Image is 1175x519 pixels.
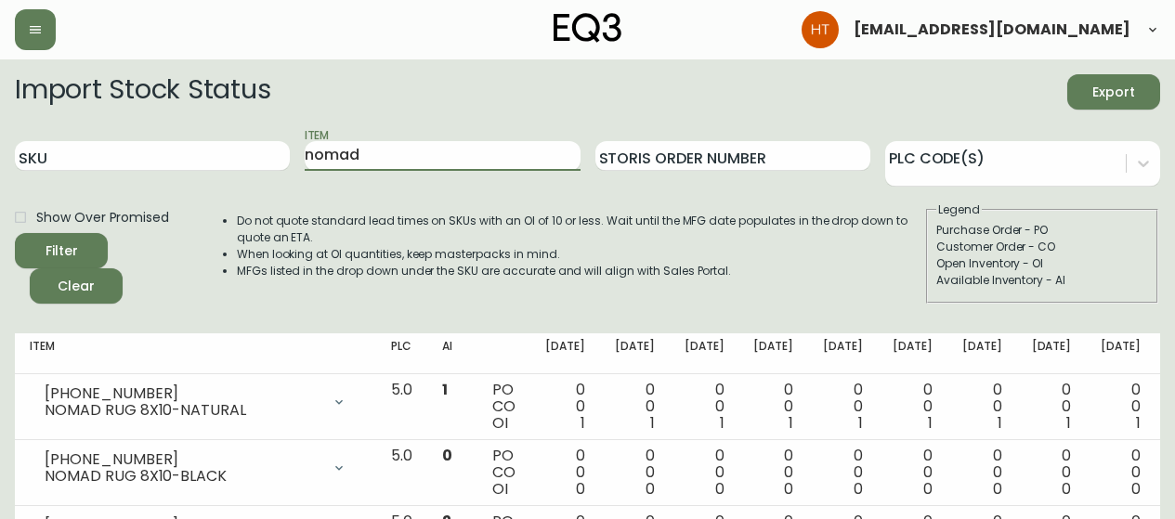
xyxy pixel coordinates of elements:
span: 1 [789,412,793,434]
div: PO CO [492,448,516,498]
legend: Legend [936,201,982,218]
span: 0 [854,478,863,500]
th: [DATE] [947,333,1017,374]
div: 0 0 [615,448,655,498]
button: Export [1067,74,1160,110]
span: Export [1082,81,1145,104]
div: 0 0 [1101,382,1141,432]
th: PLC [376,333,427,374]
h2: Import Stock Status [15,74,270,110]
span: 1 [998,412,1002,434]
div: 0 0 [685,382,725,432]
span: 1 [1136,412,1141,434]
th: [DATE] [878,333,947,374]
span: 0 [715,478,725,500]
div: Available Inventory - AI [936,272,1148,289]
div: Purchase Order - PO [936,222,1148,239]
div: NOMAD RUG 8X10-NATURAL [45,402,320,419]
div: 0 0 [962,382,1002,432]
td: 5.0 [376,440,427,506]
div: NOMAD RUG 8X10-BLACK [45,468,320,485]
div: Filter [46,240,78,263]
div: 0 0 [753,448,793,498]
div: [PHONE_NUMBER]NOMAD RUG 8X10-BLACK [30,448,361,488]
button: Filter [15,233,108,268]
span: 0 [1062,478,1071,500]
div: 0 0 [545,382,585,432]
span: 1 [928,412,933,434]
div: Open Inventory - OI [936,255,1148,272]
th: [DATE] [600,333,670,374]
div: 0 0 [823,382,863,432]
span: 0 [923,478,933,500]
div: 0 0 [962,448,1002,498]
span: 0 [1131,478,1141,500]
li: MFGs listed in the drop down under the SKU are accurate and will align with Sales Portal. [237,263,924,279]
img: logo [554,13,622,43]
td: 5.0 [376,374,427,440]
th: [DATE] [1086,333,1155,374]
button: Clear [30,268,123,304]
li: Do not quote standard lead times on SKUs with an OI of 10 or less. Wait until the MFG date popula... [237,213,924,246]
span: Clear [45,275,108,298]
div: Customer Order - CO [936,239,1148,255]
span: OI [492,478,508,500]
th: Item [15,333,376,374]
div: 0 0 [893,382,933,432]
span: 0 [576,478,585,500]
span: 1 [720,412,725,434]
th: [DATE] [670,333,739,374]
span: 1 [581,412,585,434]
div: 0 0 [545,448,585,498]
span: 0 [646,478,655,500]
div: 0 0 [753,382,793,432]
span: 1 [442,379,448,400]
span: 0 [442,445,452,466]
div: 0 0 [1032,448,1072,498]
span: 1 [650,412,655,434]
div: 0 0 [893,448,933,498]
div: PO CO [492,382,516,432]
div: 0 0 [823,448,863,498]
th: [DATE] [808,333,878,374]
span: 0 [784,478,793,500]
div: 0 0 [1101,448,1141,498]
div: 0 0 [615,382,655,432]
th: [DATE] [738,333,808,374]
th: [DATE] [530,333,600,374]
div: 0 0 [685,448,725,498]
li: When looking at OI quantities, keep masterpacks in mind. [237,246,924,263]
th: [DATE] [1017,333,1087,374]
span: Show Over Promised [36,208,169,227]
div: 0 0 [1032,382,1072,432]
th: AI [427,333,477,374]
div: [PHONE_NUMBER]NOMAD RUG 8X10-NATURAL [30,382,361,422]
span: [EMAIL_ADDRESS][DOMAIN_NAME] [854,22,1130,37]
div: [PHONE_NUMBER] [45,451,320,468]
span: 0 [993,478,1002,500]
img: cadcaaaf975f2b29e0fd865e7cfaed0d [802,11,839,48]
span: 1 [1066,412,1071,434]
span: OI [492,412,508,434]
div: [PHONE_NUMBER] [45,385,320,402]
span: 1 [858,412,863,434]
